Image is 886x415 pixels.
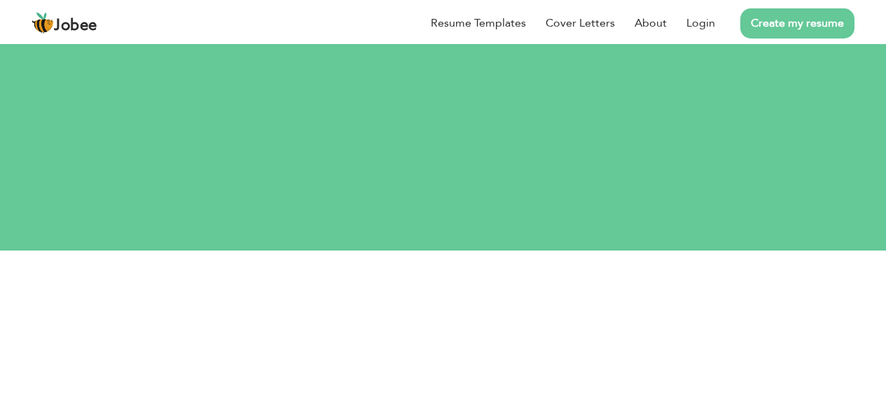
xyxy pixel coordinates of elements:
img: jobee.io [32,12,54,34]
a: Cover Letters [546,15,615,31]
a: Create my resume [740,8,854,38]
a: Jobee [32,12,97,34]
a: Resume Templates [431,15,526,31]
a: About [635,15,667,31]
span: Jobee [54,18,97,34]
a: Login [686,15,715,31]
